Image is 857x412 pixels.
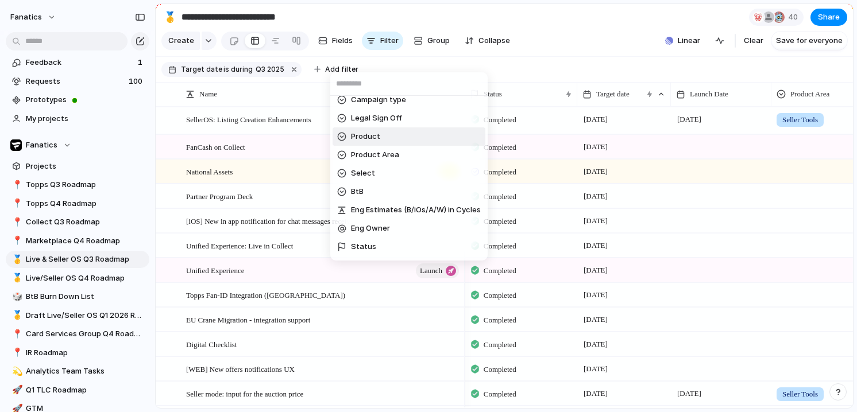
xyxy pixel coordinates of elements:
[351,259,369,271] span: Email
[351,204,481,216] span: Eng Estimates (B/iOs/A/W) in Cycles
[351,94,406,106] span: Campaign type
[351,186,364,197] span: BtB
[351,168,375,179] span: Select
[351,241,376,252] span: Status
[351,131,380,142] span: Product
[351,112,402,124] span: Legal Sign Off
[351,223,390,234] span: Eng Owner
[351,149,399,161] span: Product Area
